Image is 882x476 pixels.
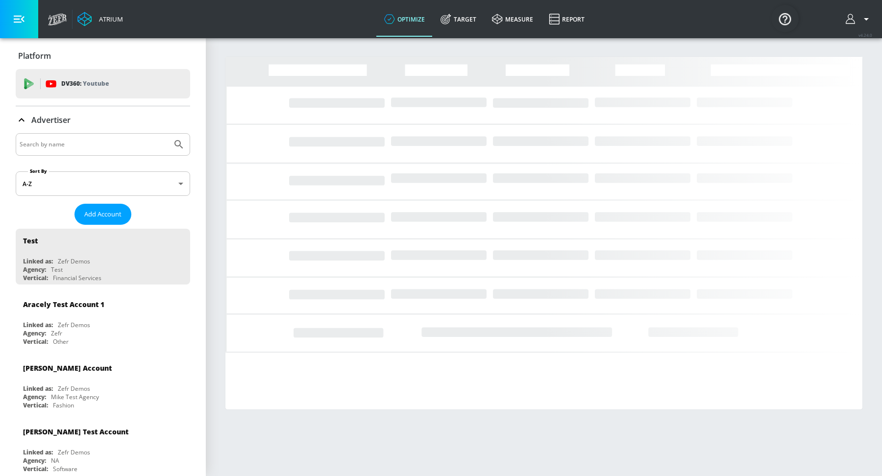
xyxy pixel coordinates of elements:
[23,236,38,245] div: Test
[58,384,90,393] div: Zefr Demos
[376,1,433,37] a: optimize
[16,106,190,134] div: Advertiser
[23,401,48,409] div: Vertical:
[23,257,53,265] div: Linked as:
[58,257,90,265] div: Zefr Demos
[77,12,123,26] a: Atrium
[16,69,190,98] div: DV360: Youtube
[23,363,112,373] div: [PERSON_NAME] Account
[74,204,131,225] button: Add Account
[16,356,190,412] div: [PERSON_NAME] AccountLinked as:Zefr DemosAgency:Mike Test AgencyVertical:Fashion
[51,329,62,337] div: Zefr
[53,401,74,409] div: Fashion
[28,168,49,174] label: Sort By
[541,1,592,37] a: Report
[23,274,48,282] div: Vertical:
[95,15,123,24] div: Atrium
[53,465,77,473] div: Software
[23,300,104,309] div: Aracely Test Account 1
[51,393,99,401] div: Mike Test Agency
[23,337,48,346] div: Vertical:
[58,448,90,456] div: Zefr Demos
[53,274,101,282] div: Financial Services
[18,50,51,61] p: Platform
[58,321,90,329] div: Zefr Demos
[51,265,63,274] div: Test
[484,1,541,37] a: measure
[16,420,190,476] div: [PERSON_NAME] Test AccountLinked as:Zefr DemosAgency:NAVertical:Software
[16,229,190,285] div: TestLinked as:Zefr DemosAgency:TestVertical:Financial Services
[23,448,53,456] div: Linked as:
[84,209,122,220] span: Add Account
[16,42,190,70] div: Platform
[16,171,190,196] div: A-Z
[23,329,46,337] div: Agency:
[23,393,46,401] div: Agency:
[16,292,190,348] div: Aracely Test Account 1Linked as:Zefr DemosAgency:ZefrVertical:Other
[433,1,484,37] a: Target
[858,32,872,38] span: v 4.24.0
[83,78,109,89] p: Youtube
[51,456,59,465] div: NA
[23,427,128,436] div: [PERSON_NAME] Test Account
[23,384,53,393] div: Linked as:
[31,115,71,125] p: Advertiser
[23,321,53,329] div: Linked as:
[53,337,69,346] div: Other
[61,78,109,89] p: DV360:
[23,465,48,473] div: Vertical:
[23,265,46,274] div: Agency:
[23,456,46,465] div: Agency:
[771,5,799,32] button: Open Resource Center
[20,138,168,151] input: Search by name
